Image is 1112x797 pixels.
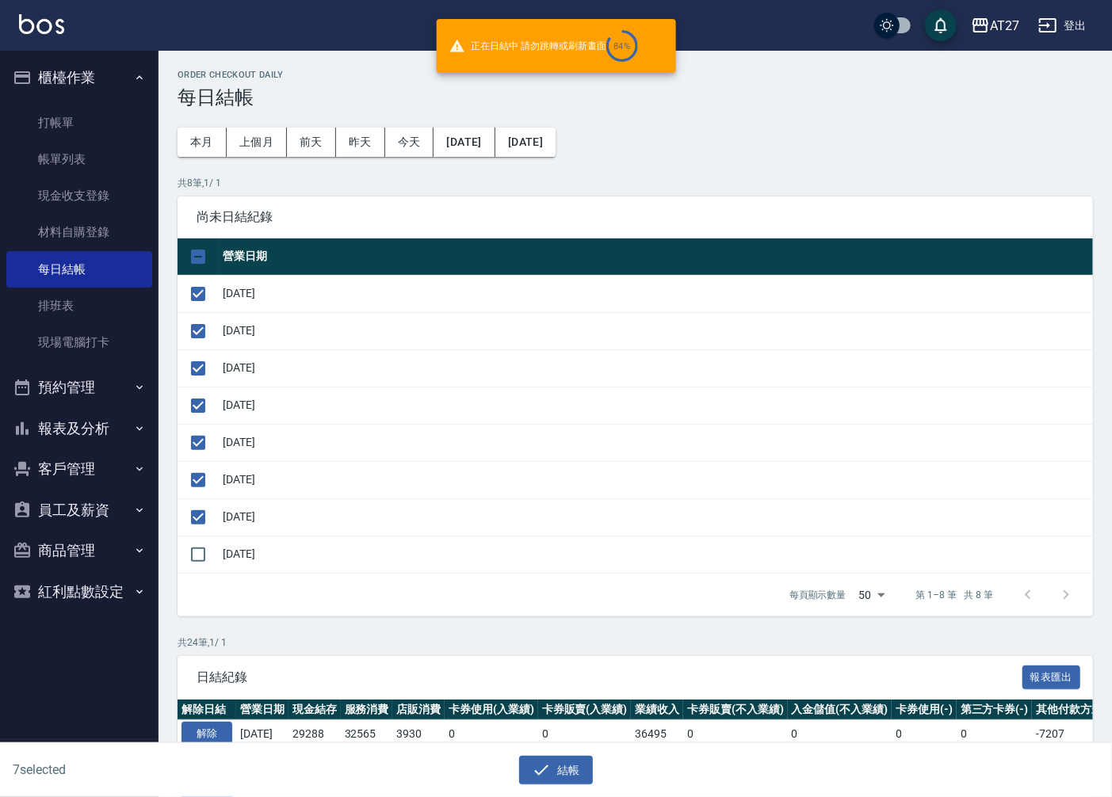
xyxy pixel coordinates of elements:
[392,700,445,720] th: 店販消費
[892,720,957,749] td: 0
[538,700,632,720] th: 卡券販賣(入業績)
[6,57,152,98] button: 櫃檯作業
[6,530,152,571] button: 商品管理
[392,720,445,749] td: 3930
[219,238,1093,276] th: 營業日期
[495,128,556,157] button: [DATE]
[651,36,670,55] button: close
[445,700,538,720] th: 卡券使用(入業績)
[519,756,593,785] button: 結帳
[341,720,393,749] td: 32565
[925,10,957,41] button: save
[19,14,64,34] img: Logo
[990,16,1019,36] div: AT27
[182,722,232,746] button: 解除
[227,128,287,157] button: 上個月
[197,669,1022,685] span: 日結紀錄
[434,128,495,157] button: [DATE]
[6,214,152,250] a: 材料自購登錄
[385,128,434,157] button: 今天
[178,128,227,157] button: 本月
[6,490,152,531] button: 員工及薪資
[6,141,152,177] a: 帳單列表
[219,461,1093,498] td: [DATE]
[219,387,1093,424] td: [DATE]
[683,700,788,720] th: 卡券販賣(不入業績)
[789,588,846,602] p: 每頁顯示數量
[6,324,152,360] a: 現場電腦打卡
[287,128,336,157] button: 前天
[219,312,1093,349] td: [DATE]
[916,588,993,602] p: 第 1–8 筆 共 8 筆
[6,251,152,288] a: 每日結帳
[6,367,152,408] button: 預約管理
[178,700,236,720] th: 解除日結
[219,536,1093,573] td: [DATE]
[6,105,152,141] a: 打帳單
[289,720,341,749] td: 29288
[13,760,275,780] h6: 7 selected
[178,635,1093,650] p: 共 24 筆, 1 / 1
[683,720,788,749] td: 0
[6,408,152,449] button: 報表及分析
[613,41,630,51] div: 84 %
[336,128,385,157] button: 昨天
[236,700,289,720] th: 營業日期
[6,571,152,612] button: 紅利點數設定
[1022,669,1081,684] a: 報表匯出
[892,700,957,720] th: 卡券使用(-)
[449,30,637,62] span: 正在日結中 請勿跳轉或刷新畫面
[178,176,1093,190] p: 共 8 筆, 1 / 1
[1032,11,1093,40] button: 登出
[219,275,1093,312] td: [DATE]
[219,349,1093,387] td: [DATE]
[341,700,393,720] th: 服務消費
[6,448,152,490] button: 客戶管理
[178,70,1093,80] h2: Order checkout daily
[289,700,341,720] th: 現金結存
[965,10,1026,42] button: AT27
[788,720,892,749] td: 0
[631,700,683,720] th: 業績收入
[219,424,1093,461] td: [DATE]
[1022,665,1081,690] button: 報表匯出
[6,288,152,324] a: 排班表
[197,209,1074,225] span: 尚未日結紀錄
[219,498,1093,536] td: [DATE]
[236,720,289,749] td: [DATE]
[178,86,1093,109] h3: 每日結帳
[631,720,683,749] td: 36495
[538,720,632,749] td: 0
[6,177,152,214] a: 現金收支登錄
[445,720,538,749] td: 0
[957,720,1033,749] td: 0
[788,700,892,720] th: 入金儲值(不入業績)
[853,574,891,616] div: 50
[957,700,1033,720] th: 第三方卡券(-)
